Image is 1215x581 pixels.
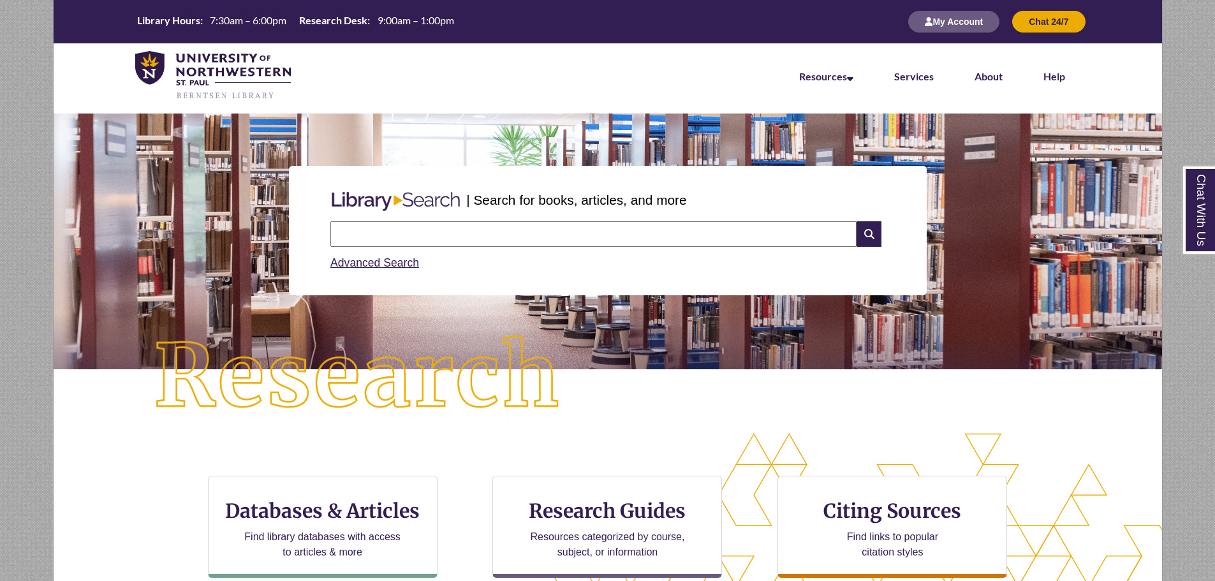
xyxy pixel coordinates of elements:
img: UNWSP Library Logo [135,51,291,101]
a: Citing Sources Find links to popular citation styles [777,476,1007,578]
p: | Search for books, articles, and more [466,190,686,210]
img: Research [108,290,607,464]
a: Resources [799,70,853,82]
a: My Account [908,16,999,27]
h3: Citing Sources [815,499,971,523]
table: Hours Today [132,13,459,29]
a: Advanced Search [330,256,419,269]
th: Research Desk: [294,13,372,27]
a: Chat 24/7 [1012,16,1085,27]
button: Chat 24/7 [1012,11,1085,33]
button: My Account [908,11,999,33]
th: Library Hours: [132,13,205,27]
a: Services [894,70,934,82]
span: 7:30am – 6:00pm [210,14,286,26]
p: Find library databases with access to articles & more [239,529,406,560]
a: Databases & Articles Find library databases with access to articles & more [208,476,438,578]
a: Research Guides Resources categorized by course, subject, or information [492,476,722,578]
a: Hours Today [132,13,459,31]
a: About [975,70,1003,82]
i: Search [857,221,881,247]
p: Find links to popular citation styles [830,529,955,560]
a: Help [1043,70,1065,82]
h3: Databases & Articles [219,499,427,523]
p: Resources categorized by course, subject, or information [524,529,691,560]
img: Libary Search [325,187,466,216]
h3: Research Guides [503,499,711,523]
span: 9:00am – 1:00pm [378,14,454,26]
